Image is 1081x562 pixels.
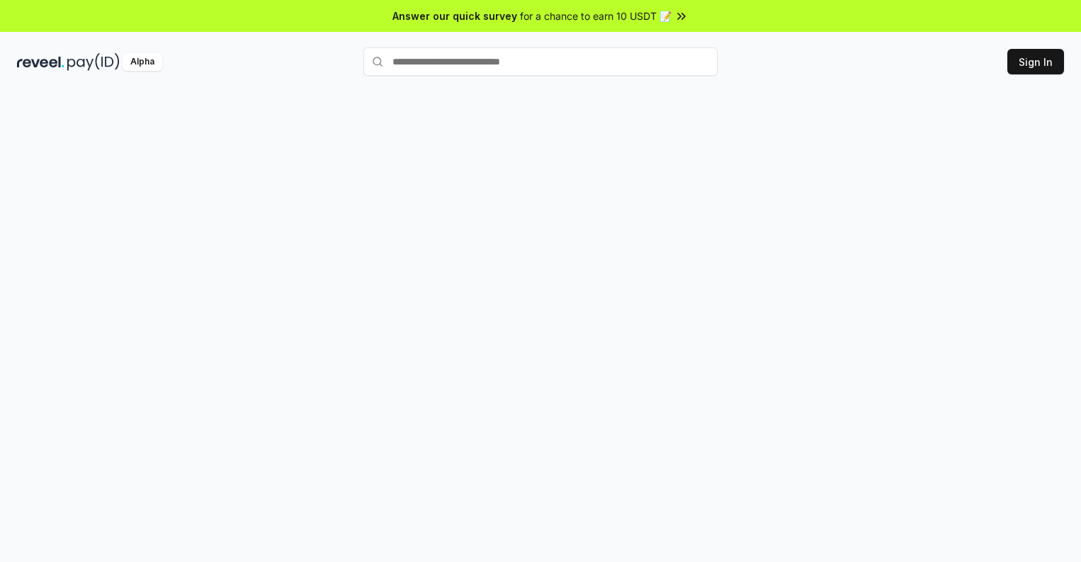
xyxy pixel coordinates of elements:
[123,53,162,71] div: Alpha
[17,53,64,71] img: reveel_dark
[67,53,120,71] img: pay_id
[1007,49,1064,74] button: Sign In
[520,9,672,23] span: for a chance to earn 10 USDT 📝
[392,9,517,23] span: Answer our quick survey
